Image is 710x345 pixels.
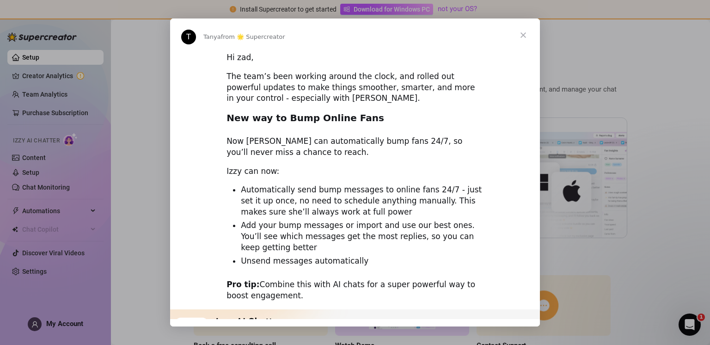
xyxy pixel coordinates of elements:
div: Profile image for Tanya [181,30,196,44]
h2: New way to Bump Online Fans [226,112,484,129]
b: Pro tip: [226,280,259,289]
div: Combine this with AI chats for a super powerful way to boost engagement. [226,279,484,302]
li: Automatically send bump messages to online fans 24/7 - just set it up once, no need to schedule a... [241,185,484,218]
div: Izzy can now: [226,166,484,177]
span: Tanya [203,33,221,40]
span: Close [507,18,540,52]
div: The team’s been working around the clock, and rolled out powerful updates to make things smoother... [226,71,484,104]
li: Unsend messages automatically [241,256,484,267]
span: from 🌟 Supercreator [221,33,285,40]
div: Hi zad, [226,52,484,63]
li: Add your bump messages or import and use our best ones. You’ll see which messages get the most re... [241,220,484,253]
div: Now [PERSON_NAME] can automatically bump fans 24/7, so you’ll never miss a chance to reach. [226,136,484,158]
